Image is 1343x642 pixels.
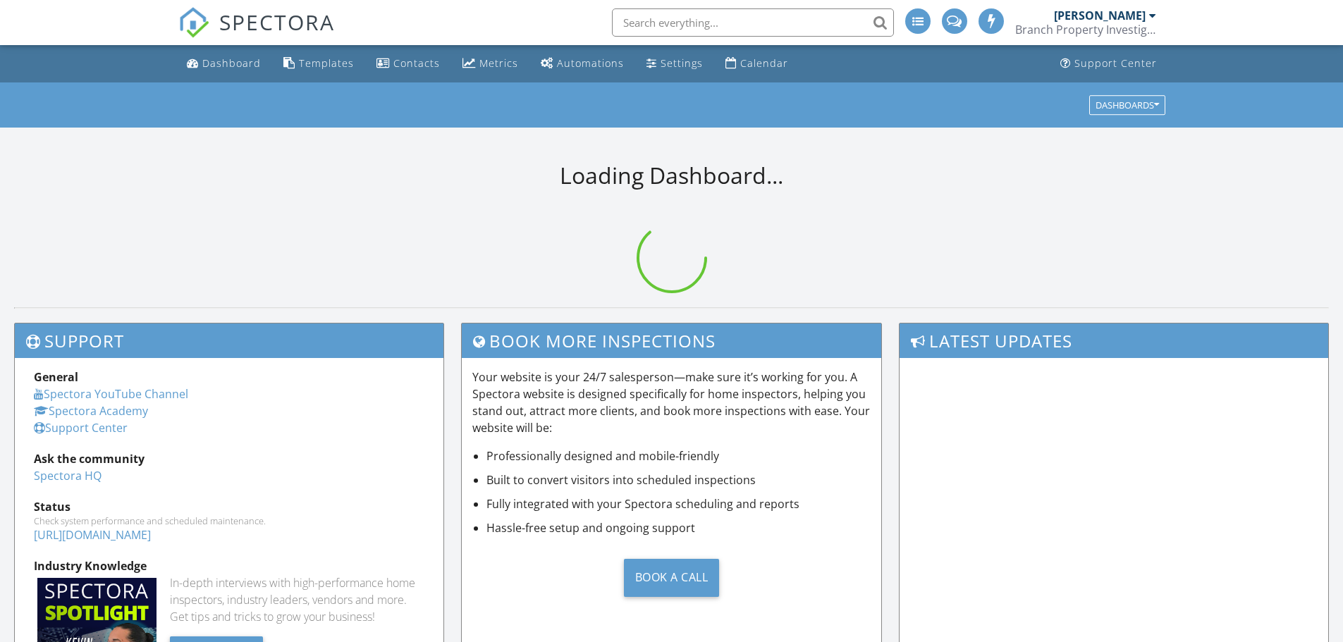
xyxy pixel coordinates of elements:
[472,369,871,436] p: Your website is your 24/7 salesperson—make sure it’s working for you. A Spectora website is desig...
[34,557,424,574] div: Industry Knowledge
[34,515,424,526] div: Check system performance and scheduled maintenance.
[34,527,151,543] a: [URL][DOMAIN_NAME]
[486,519,871,536] li: Hassle-free setup and ongoing support
[278,51,360,77] a: Templates
[299,56,354,70] div: Templates
[624,559,720,597] div: Book a Call
[1089,95,1165,115] button: Dashboards
[612,8,894,37] input: Search everything...
[486,447,871,464] li: Professionally designed and mobile-friendly
[472,548,871,607] a: Book a Call
[486,471,871,488] li: Built to convert visitors into scheduled inspections
[178,7,209,38] img: The Best Home Inspection Software - Spectora
[202,56,261,70] div: Dashboard
[1054,8,1146,23] div: [PERSON_NAME]
[181,51,266,77] a: Dashboard
[641,51,709,77] a: Settings
[661,56,703,70] div: Settings
[34,403,148,419] a: Spectora Academy
[178,19,335,49] a: SPECTORA
[1074,56,1157,70] div: Support Center
[486,495,871,512] li: Fully integrated with your Spectora scheduling and reports
[371,51,446,77] a: Contacts
[479,56,518,70] div: Metrics
[34,468,102,483] a: Spectora HQ
[34,386,188,402] a: Spectora YouTube Channel
[34,369,78,385] strong: General
[170,574,424,625] div: In-depth interviews with high-performance home inspectors, industry leaders, vendors and more. Ge...
[1055,51,1163,77] a: Support Center
[535,51,630,77] a: Automations (Advanced)
[740,56,788,70] div: Calendar
[900,323,1328,358] h3: Latest Updates
[15,323,443,358] h3: Support
[1096,100,1159,110] div: Dashboards
[393,56,440,70] div: Contacts
[34,450,424,467] div: Ask the community
[34,498,424,515] div: Status
[219,7,335,37] span: SPECTORA
[1015,23,1156,37] div: Branch Property Investigations
[34,420,128,436] a: Support Center
[720,51,794,77] a: Calendar
[557,56,624,70] div: Automations
[457,51,524,77] a: Metrics
[462,323,882,358] h3: Book More Inspections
